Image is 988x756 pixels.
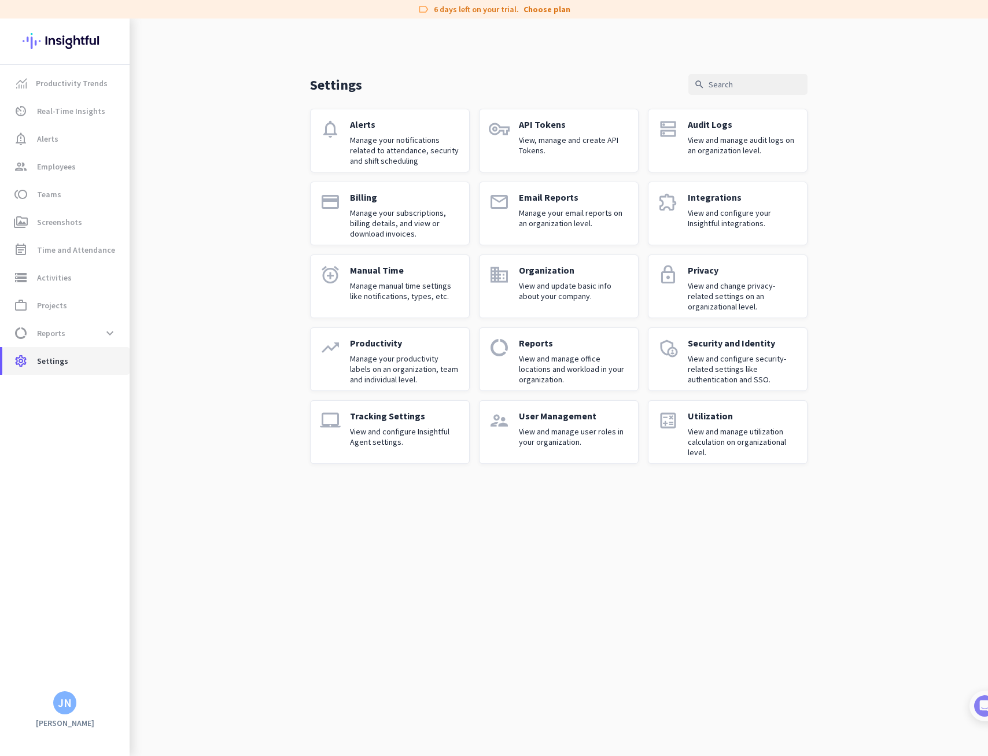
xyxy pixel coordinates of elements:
[418,3,429,15] i: label
[350,191,460,203] p: Billing
[519,426,629,447] p: View and manage user roles in your organization.
[37,326,65,340] span: Reports
[2,264,130,292] a: storageActivities
[14,187,28,201] i: toll
[2,208,130,236] a: perm_mediaScreenshots
[2,347,130,375] a: settingsSettings
[14,354,28,368] i: settings
[14,160,28,174] i: group
[21,197,210,216] div: 1Add employees
[203,5,224,25] div: Close
[2,180,130,208] a: tollTeams
[12,152,41,164] p: 4 steps
[489,119,510,139] i: vpn_key
[67,390,107,398] span: Messages
[21,329,210,356] div: 2Initial tracking settings and how to edit them
[99,323,120,344] button: expand_more
[116,361,174,407] button: Help
[45,220,201,269] div: It's time to add your employees! This is crucial since Insightful will start collecting their act...
[479,109,639,172] a: vpn_keyAPI TokensView, manage and create API Tokens.
[2,319,130,347] a: data_usageReportsexpand_more
[688,264,798,276] p: Privacy
[58,697,72,709] div: JN
[16,86,215,114] div: You're just a few steps away from completing the essential app setup
[694,79,705,90] i: search
[14,104,28,118] i: av_timer
[16,45,215,86] div: 🎊 Welcome to Insightful! 🎊
[519,191,629,203] p: Email Reports
[519,410,629,422] p: User Management
[17,390,40,398] span: Home
[58,361,116,407] button: Messages
[37,132,58,146] span: Alerts
[37,354,68,368] span: Settings
[688,119,798,130] p: Audit Logs
[519,353,629,385] p: View and manage office locations and workload in your organization.
[14,298,28,312] i: work_outline
[648,327,808,391] a: admin_panel_settingsSecurity and IdentityView and configure security-related settings like authen...
[658,264,679,285] i: lock
[135,390,154,398] span: Help
[41,121,60,139] img: Profile image for Tamara
[2,153,130,180] a: groupEmployees
[350,208,460,239] p: Manage your subscriptions, billing details, and view or download invoices.
[479,327,639,391] a: data_usageReportsView and manage office locations and workload in your organization.
[2,292,130,319] a: work_outlineProjects
[350,281,460,301] p: Manage manual time settings like notifications, types, etc.
[310,182,470,245] a: paymentBillingManage your subscriptions, billing details, and view or download invoices.
[648,182,808,245] a: extensionIntegrationsView and configure your Insightful integrations.
[16,78,27,88] img: menu-item
[688,410,798,422] p: Utilization
[45,333,196,356] div: Initial tracking settings and how to edit them
[14,132,28,146] i: notification_important
[320,337,341,358] i: trending_up
[350,135,460,166] p: Manage your notifications related to attendance, security and shift scheduling
[37,298,67,312] span: Projects
[519,135,629,156] p: View, manage and create API Tokens.
[519,264,629,276] p: Organization
[524,3,570,15] a: Choose plan
[658,410,679,431] i: calculate
[2,125,130,153] a: notification_importantAlerts
[37,160,76,174] span: Employees
[45,201,196,213] div: Add employees
[658,119,679,139] i: dns
[320,264,341,285] i: alarm_add
[688,74,808,95] input: Search
[14,271,28,285] i: storage
[37,271,72,285] span: Activities
[310,400,470,464] a: laptop_macTracking SettingsView and configure Insightful Agent settings.
[37,104,105,118] span: Real-Time Insights
[658,191,679,212] i: extension
[148,152,220,164] p: About 10 minutes
[688,353,798,385] p: View and configure security-related settings like authentication and SSO.
[37,243,115,257] span: Time and Attendance
[23,19,107,64] img: Insightful logo
[310,255,470,318] a: alarm_addManual TimeManage manual time settings like notifications, types, etc.
[36,76,108,90] span: Productivity Trends
[479,255,639,318] a: domainOrganizationView and update basic info about your company.
[479,400,639,464] a: supervisor_accountUser ManagementView and manage user roles in your organization.
[37,187,61,201] span: Teams
[350,337,460,349] p: Productivity
[519,337,629,349] p: Reports
[98,5,135,25] h1: Tasks
[2,69,130,97] a: menu-itemProductivity Trends
[64,124,190,136] div: [PERSON_NAME] from Insightful
[688,191,798,203] p: Integrations
[489,264,510,285] i: domain
[320,410,341,431] i: laptop_mac
[648,255,808,318] a: lockPrivacyView and change privacy-related settings on an organizational level.
[489,410,510,431] i: supervisor_account
[648,400,808,464] a: calculateUtilizationView and manage utilization calculation on organizational level.
[2,97,130,125] a: av_timerReal-Time Insights
[519,208,629,228] p: Manage your email reports on an organization level.
[350,353,460,385] p: Manage your productivity labels on an organization, team and individual level.
[519,119,629,130] p: API Tokens
[489,337,510,358] i: data_usage
[350,264,460,276] p: Manual Time
[648,109,808,172] a: dnsAudit LogsView and manage audit logs on an organization level.
[190,390,215,398] span: Tasks
[14,326,28,340] i: data_usage
[14,215,28,229] i: perm_media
